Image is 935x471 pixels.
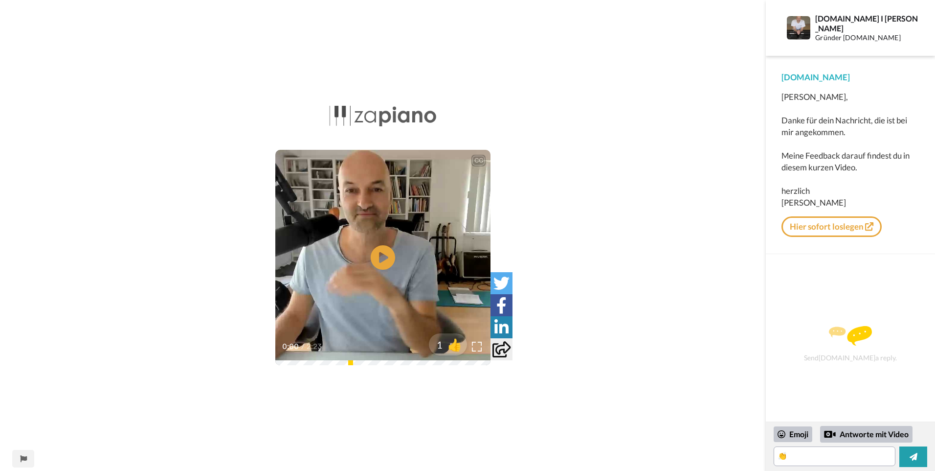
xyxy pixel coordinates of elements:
[815,34,919,42] div: Gründer [DOMAIN_NAME]
[781,91,919,209] div: [PERSON_NAME], Danke für dein Nachricht, die ist bei mir angekommen. Meine Feedback darauf findes...
[787,16,810,40] img: Profile Image
[829,326,872,346] img: message.svg
[781,216,882,237] a: Hier sofort loslegen
[815,14,919,32] div: [DOMAIN_NAME] I [PERSON_NAME]
[820,426,913,443] div: Antworte mit Video
[443,337,467,353] span: 👍
[779,271,922,417] div: Send [DOMAIN_NAME] a reply.
[301,341,305,353] span: /
[429,338,443,352] span: 1
[774,426,812,442] div: Emoji
[824,428,836,440] div: Reply by Video
[329,103,437,130] img: 9480bd0f-25e2-4221-a738-bcb85eda48c9
[282,341,299,353] span: 0:00
[781,71,919,83] div: [DOMAIN_NAME]
[472,156,485,165] div: CC
[429,333,467,355] button: 1👍
[307,341,324,353] span: 2:23
[774,447,895,466] textarea: 👏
